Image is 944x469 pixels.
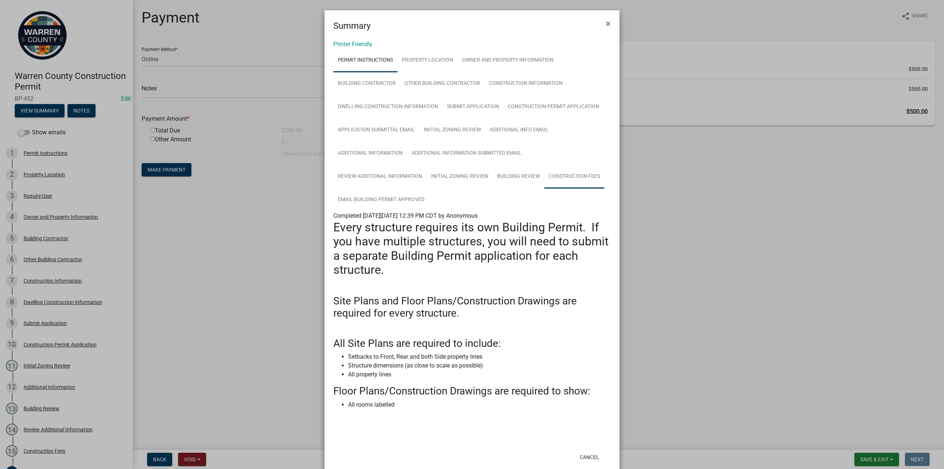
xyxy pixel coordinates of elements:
a: Property Location [398,49,458,72]
li: All rooms labelled [348,400,611,409]
a: Initial Zoning Review [427,165,493,189]
li: Structure dimensions (as close to scale as possible) [348,361,611,370]
button: Close [600,13,617,34]
a: Review Additional Information [333,165,427,189]
button: Cancel [574,451,605,464]
a: Application Submittal Email [333,118,419,142]
a: Additional Information [333,142,407,165]
h3: All Site Plans are required to include: [333,337,611,350]
span: Completed [DATE][DATE] 12:39 PM CDT by Anonymous [333,212,478,219]
h4: Summary [333,19,371,32]
h3: Floor Plans/Construction Drawings are required to show: [333,385,611,397]
a: Construction Information [485,72,567,96]
a: Construction Permit Application [503,95,604,119]
a: Submit Application [442,95,503,119]
a: Email Building Permit Approved [333,188,429,212]
h3: Site Plans and Floor Plans/Construction Drawings are required for every structure. [333,295,611,320]
h2: Every structure requires its own Building Permit. If you have multiple structures, you will need ... [333,220,611,277]
a: Other Building Contractor [400,72,485,96]
a: Permit Instructions [333,49,398,72]
li: All property lines [348,370,611,379]
a: Printer Friendly [333,41,372,48]
li: Setbacks to Front, Rear and both Side property lines [348,352,611,361]
span: × [606,18,611,29]
a: Building Contractor [333,72,400,96]
a: Initial Zoning Review [419,118,485,142]
a: Construction Fees [544,165,604,189]
a: Owner and Property Information [458,49,558,72]
a: Building Review [493,165,544,189]
a: Additional Info Email [485,118,553,142]
a: Additional Information Submitted Email [407,142,526,165]
a: Dwelling Construction Information [333,95,442,119]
